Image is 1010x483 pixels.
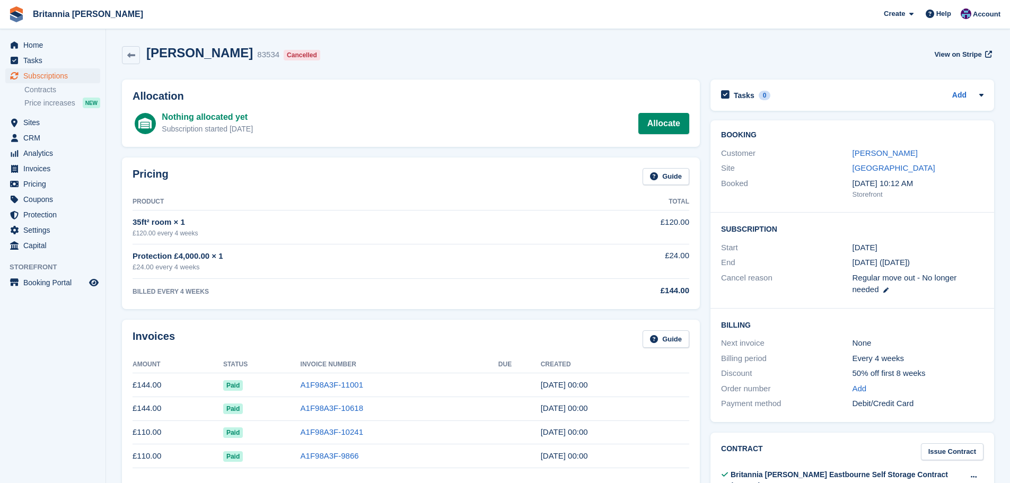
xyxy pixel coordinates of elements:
[133,420,223,444] td: £110.00
[5,207,100,222] a: menu
[853,242,877,254] time: 2025-05-06 23:00:00 UTC
[5,38,100,52] a: menu
[541,403,588,412] time: 2025-07-01 23:00:33 UTC
[5,177,100,191] a: menu
[23,275,87,290] span: Booking Portal
[23,192,87,207] span: Coupons
[284,50,320,60] div: Cancelled
[133,262,555,273] div: £24.00 every 4 weeks
[23,68,87,83] span: Subscriptions
[734,91,754,100] h2: Tasks
[853,337,983,349] div: None
[555,210,689,244] td: £120.00
[8,6,24,22] img: stora-icon-8386f47178a22dfd0bd8f6a31ec36ba5ce8667c1dd55bd0f319d3a0aa187defe.svg
[555,244,689,278] td: £24.00
[541,427,588,436] time: 2025-06-03 23:00:15 UTC
[643,168,689,186] a: Guide
[541,356,689,373] th: Created
[133,250,555,262] div: Protection £4,000.00 × 1
[223,427,243,438] span: Paid
[853,189,983,200] div: Storefront
[721,223,983,234] h2: Subscription
[961,8,971,19] img: Becca Clark
[301,380,363,389] a: A1F98A3F-11001
[133,397,223,420] td: £144.00
[638,113,689,134] a: Allocate
[133,90,689,102] h2: Allocation
[23,53,87,68] span: Tasks
[853,178,983,190] div: [DATE] 10:12 AM
[223,451,243,462] span: Paid
[223,356,301,373] th: Status
[721,257,852,269] div: End
[721,147,852,160] div: Customer
[223,403,243,414] span: Paid
[498,356,541,373] th: Due
[5,130,100,145] a: menu
[133,287,555,296] div: BILLED EVERY 4 WEEKS
[721,272,852,296] div: Cancel reason
[24,98,75,108] span: Price increases
[921,443,983,461] a: Issue Contract
[23,115,87,130] span: Sites
[29,5,147,23] a: Britannia [PERSON_NAME]
[301,451,359,460] a: A1F98A3F-9866
[5,53,100,68] a: menu
[973,9,1000,20] span: Account
[133,356,223,373] th: Amount
[133,229,555,238] div: £120.00 every 4 weeks
[133,444,223,468] td: £110.00
[721,131,983,139] h2: Booking
[23,146,87,161] span: Analytics
[5,115,100,130] a: menu
[853,398,983,410] div: Debit/Credit Card
[721,383,852,395] div: Order number
[10,262,106,273] span: Storefront
[555,285,689,297] div: £144.00
[759,91,771,100] div: 0
[23,238,87,253] span: Capital
[853,367,983,380] div: 50% off first 8 weeks
[721,353,852,365] div: Billing period
[133,373,223,397] td: £144.00
[934,49,981,60] span: View on Stripe
[5,275,100,290] a: menu
[162,124,253,135] div: Subscription started [DATE]
[643,330,689,348] a: Guide
[721,178,852,200] div: Booked
[133,168,169,186] h2: Pricing
[853,163,935,172] a: [GEOGRAPHIC_DATA]
[87,276,100,289] a: Preview store
[721,337,852,349] div: Next invoice
[541,451,588,460] time: 2025-05-06 23:00:40 UTC
[23,223,87,238] span: Settings
[133,194,555,210] th: Product
[952,90,967,102] a: Add
[884,8,905,19] span: Create
[853,273,957,294] span: Regular move out - No longer needed
[5,238,100,253] a: menu
[23,130,87,145] span: CRM
[5,192,100,207] a: menu
[541,380,588,389] time: 2025-07-29 23:00:34 UTC
[23,177,87,191] span: Pricing
[930,46,994,63] a: View on Stripe
[721,319,983,330] h2: Billing
[5,68,100,83] a: menu
[257,49,279,61] div: 83534
[23,207,87,222] span: Protection
[853,258,910,267] span: [DATE] ([DATE])
[5,223,100,238] a: menu
[301,427,363,436] a: A1F98A3F-10241
[555,194,689,210] th: Total
[24,97,100,109] a: Price increases NEW
[721,367,852,380] div: Discount
[5,161,100,176] a: menu
[853,383,867,395] a: Add
[146,46,253,60] h2: [PERSON_NAME]
[24,85,100,95] a: Contracts
[301,403,363,412] a: A1F98A3F-10618
[162,111,253,124] div: Nothing allocated yet
[5,146,100,161] a: menu
[721,443,763,461] h2: Contract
